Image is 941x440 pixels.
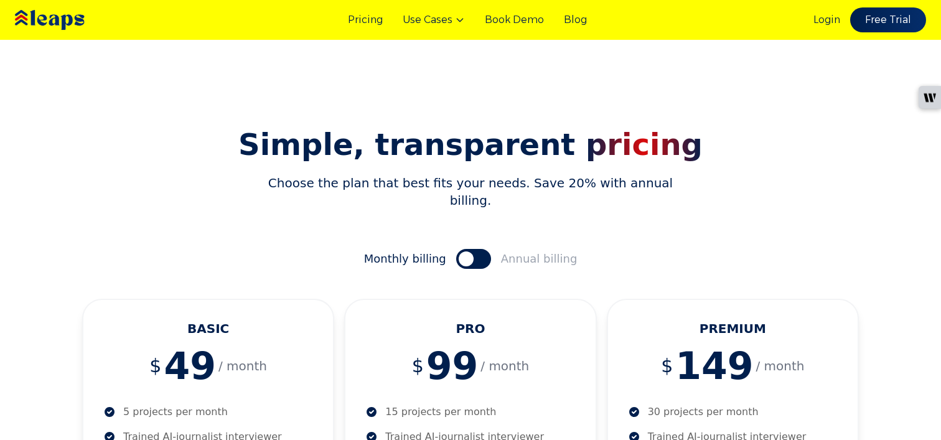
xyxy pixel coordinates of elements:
[501,250,578,268] span: Annual billing
[82,129,859,159] h2: Simple, transparent
[364,250,446,268] span: Monthly billing
[385,405,496,419] p: 15 projects per month
[123,405,228,419] p: 5 projects per month
[365,320,575,337] h3: PRO
[403,12,465,27] button: Use Cases
[261,174,680,209] p: Choose the plan that best fits your needs. Save 20% with annual billing.
[628,320,838,337] h3: PREMIUM
[348,12,383,27] a: Pricing
[756,357,804,375] span: / month
[426,347,479,385] span: 99
[675,347,753,385] span: 149
[586,127,703,162] span: pricing
[480,357,529,375] span: / month
[648,405,759,419] p: 30 projects per month
[564,12,587,27] a: Blog
[103,320,313,337] h3: BASIC
[485,12,544,27] a: Book Demo
[218,357,267,375] span: / month
[149,355,161,377] span: $
[850,7,926,32] a: Free Trial
[661,355,673,377] span: $
[12,1,124,39] img: Leaps Logo
[412,355,424,377] span: $
[164,347,216,385] span: 49
[813,12,840,27] a: Login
